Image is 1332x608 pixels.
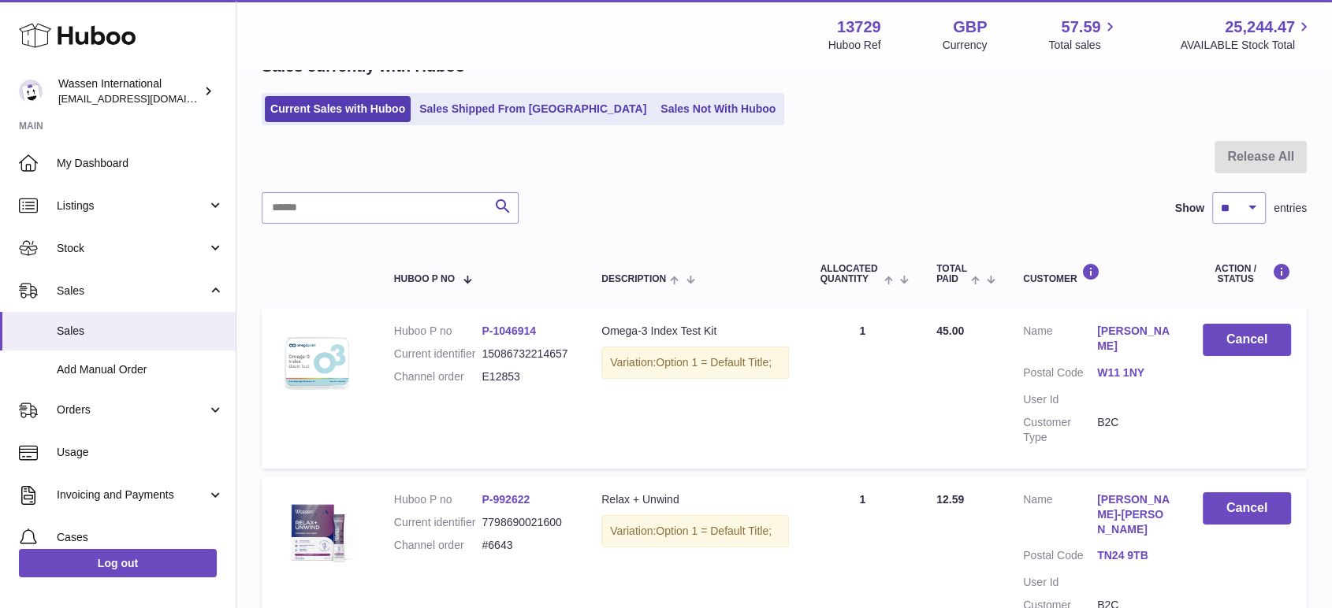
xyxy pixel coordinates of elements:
dd: 7798690021600 [482,515,570,530]
span: 12.59 [936,493,964,506]
dt: Name [1023,324,1097,358]
a: [PERSON_NAME] [1097,324,1171,354]
dt: Postal Code [1023,548,1097,567]
a: P-992622 [482,493,530,506]
span: Listings [57,198,207,213]
div: Action / Status [1203,263,1291,284]
dd: B2C [1097,415,1171,445]
div: Relax + Unwind [601,492,788,507]
label: Show [1175,201,1204,216]
a: [PERSON_NAME]-[PERSON_NAME] [1097,492,1171,537]
dt: Postal Code [1023,365,1097,384]
div: Wassen International [58,76,200,106]
span: 45.00 [936,324,964,337]
a: Log out [19,549,217,577]
span: [EMAIL_ADDRESS][DOMAIN_NAME] [58,92,232,105]
a: 57.59 Total sales [1048,17,1118,53]
a: Current Sales with Huboo [265,96,411,122]
img: Omega-3_Index_Test_Kit_2_1.jpg [277,324,356,402]
dt: Channel order [394,369,482,384]
dt: Channel order [394,538,482,553]
dd: 15086732214657 [482,347,570,361]
span: Description [601,274,666,284]
div: Currency [943,38,988,53]
dt: Huboo P no [394,492,482,507]
a: W11 1NY [1097,365,1171,380]
dt: Current identifier [394,347,482,361]
span: Invoicing and Payments [57,488,207,502]
span: Orders [57,402,207,417]
span: ALLOCATED Quantity [820,264,880,284]
span: Stock [57,241,207,256]
a: Sales Shipped From [GEOGRAPHIC_DATA] [414,96,652,122]
div: Omega-3 Index Test Kit [601,324,788,339]
span: Huboo P no [394,274,455,284]
span: My Dashboard [57,156,224,171]
div: Variation: [601,347,788,379]
dt: Customer Type [1023,415,1097,445]
dt: Name [1023,492,1097,541]
span: Total paid [936,264,967,284]
dt: Current identifier [394,515,482,530]
span: 57.59 [1061,17,1100,38]
a: Sales Not With Huboo [655,96,781,122]
strong: GBP [953,17,987,38]
div: Variation: [601,515,788,547]
div: Huboo Ref [828,38,881,53]
span: Add Manual Order [57,362,224,377]
span: Sales [57,284,207,298]
a: P-1046914 [482,324,536,337]
div: Customer [1023,263,1171,284]
a: 25,244.47 AVAILABLE Stock Total [1180,17,1313,53]
td: 1 [805,308,921,468]
dd: E12853 [482,369,570,384]
span: Option 1 = Default Title; [656,525,772,537]
button: Cancel [1203,492,1291,525]
a: TN24 9TB [1097,548,1171,563]
span: Option 1 = Default Title; [656,356,772,369]
span: Sales [57,324,224,339]
img: gemma.moses@wassen.com [19,80,43,103]
strong: 13729 [837,17,881,38]
dt: User Id [1023,575,1097,590]
dt: Huboo P no [394,324,482,339]
span: Usage [57,445,224,460]
span: Total sales [1048,38,1118,53]
dd: #6643 [482,538,570,553]
span: entries [1274,201,1307,216]
span: 25,244.47 [1225,17,1295,38]
span: Cases [57,530,224,545]
button: Cancel [1203,324,1291,356]
dt: User Id [1023,392,1097,407]
img: Relax-unwind-master-1200px.png [277,492,356,571]
span: AVAILABLE Stock Total [1180,38,1313,53]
